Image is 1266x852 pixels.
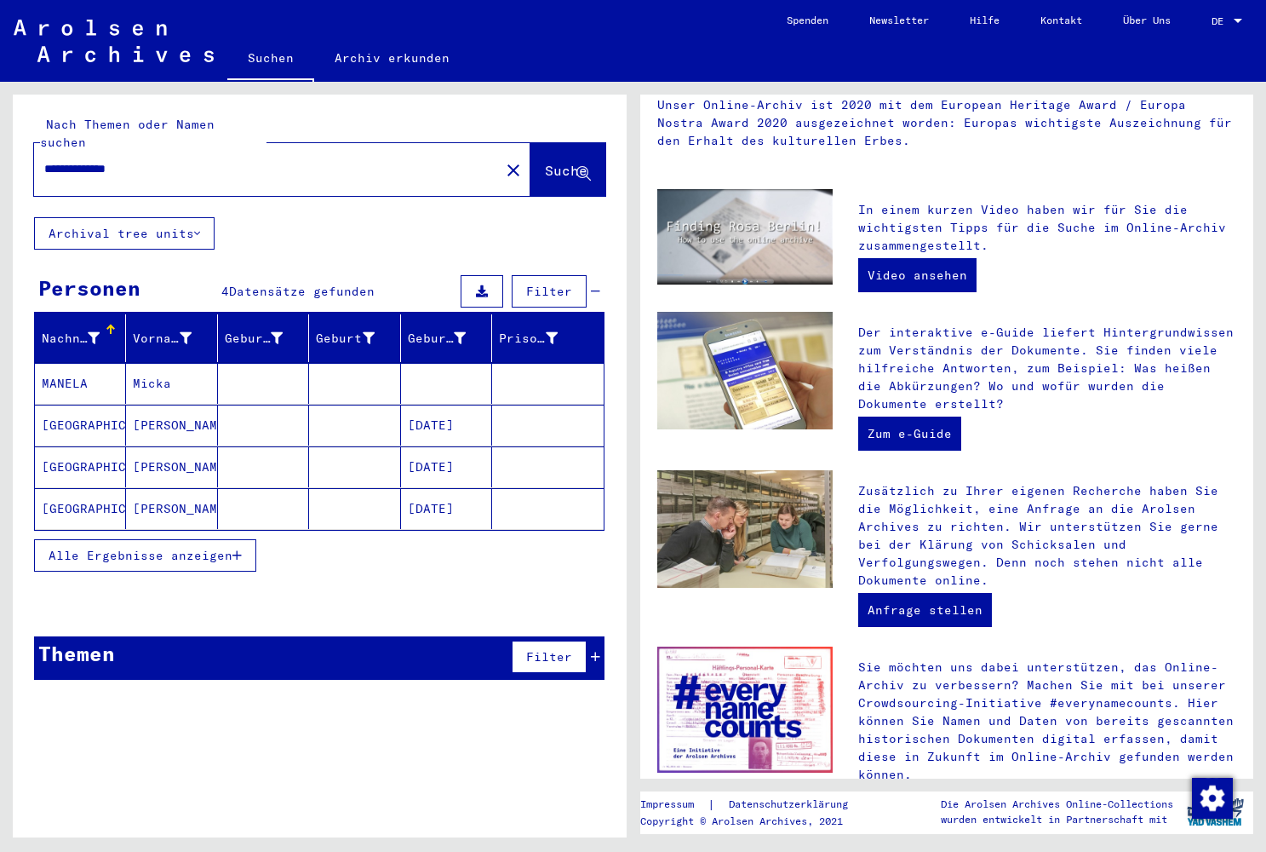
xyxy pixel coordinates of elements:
[401,446,492,487] mat-cell: [DATE]
[401,488,492,529] mat-cell: [DATE]
[314,37,470,78] a: Archiv erkunden
[126,488,217,529] mat-cell: [PERSON_NAME]
[657,470,833,588] img: inquiries.jpg
[49,548,232,563] span: Alle Ergebnisse anzeigen
[221,284,229,299] span: 4
[858,482,1236,590] p: Zusätzlich zu Ihrer eigenen Recherche haben Sie die Möglichkeit, eine Anfrage an die Arolsen Arch...
[401,405,492,446] mat-cell: [DATE]
[657,189,833,285] img: video.jpg
[229,284,375,299] span: Datensätze gefunden
[858,593,992,627] a: Anfrage stellen
[1212,15,1230,27] span: DE
[512,641,587,673] button: Filter
[1192,778,1233,819] img: Zustimmung ändern
[35,405,126,446] mat-cell: [GEOGRAPHIC_DATA]
[35,363,126,404] mat-cell: MANELA
[640,814,868,829] p: Copyright © Arolsen Archives, 2021
[715,796,868,814] a: Datenschutzerklärung
[545,162,587,179] span: Suche
[133,330,191,348] div: Vorname
[133,325,216,352] div: Vorname
[408,330,466,348] div: Geburtsdatum
[858,659,1236,784] p: Sie möchten uns dabei unterstützen, das Online-Archiv zu verbessern? Machen Sie mit bei unserer C...
[316,330,374,348] div: Geburt‏
[225,325,308,352] div: Geburtsname
[126,314,217,362] mat-header-cell: Vorname
[126,363,217,404] mat-cell: Micka
[126,446,217,487] mat-cell: [PERSON_NAME]
[40,117,215,150] mat-label: Nach Themen oder Namen suchen
[42,325,125,352] div: Nachname
[640,796,868,814] div: |
[657,96,1237,150] p: Unser Online-Archiv ist 2020 mit dem European Heritage Award / Europa Nostra Award 2020 ausgezeic...
[499,330,557,348] div: Prisoner #
[401,314,492,362] mat-header-cell: Geburtsdatum
[42,330,100,348] div: Nachname
[496,153,530,187] button: Clear
[499,325,582,352] div: Prisoner #
[858,201,1236,255] p: In einem kurzen Video haben wir für Sie die wichtigsten Tipps für die Suche im Online-Archiv zusa...
[512,275,587,308] button: Filter
[941,812,1173,827] p: wurden entwickelt in Partnerschaft mit
[34,217,215,250] button: Archival tree units
[858,258,977,292] a: Video ansehen
[941,797,1173,812] p: Die Arolsen Archives Online-Collections
[526,649,572,665] span: Filter
[640,796,707,814] a: Impressum
[38,273,140,303] div: Personen
[227,37,314,82] a: Suchen
[225,330,283,348] div: Geburtsname
[35,314,126,362] mat-header-cell: Nachname
[657,647,833,772] img: enc.jpg
[858,324,1236,413] p: Der interaktive e-Guide liefert Hintergrundwissen zum Verständnis der Dokumente. Sie finden viele...
[14,20,214,62] img: Arolsen_neg.svg
[526,284,572,299] span: Filter
[530,143,605,196] button: Suche
[1191,777,1232,818] div: Zustimmung ändern
[1183,791,1247,833] img: yv_logo.png
[35,446,126,487] mat-cell: [GEOGRAPHIC_DATA]
[316,325,399,352] div: Geburt‏
[309,314,400,362] mat-header-cell: Geburt‏
[38,638,115,669] div: Themen
[126,405,217,446] mat-cell: [PERSON_NAME]
[503,160,524,181] mat-icon: close
[492,314,603,362] mat-header-cell: Prisoner #
[657,312,833,429] img: eguide.jpg
[35,488,126,529] mat-cell: [GEOGRAPHIC_DATA]
[34,539,256,572] button: Alle Ergebnisse anzeigen
[858,417,961,451] a: Zum e-Guide
[218,314,309,362] mat-header-cell: Geburtsname
[408,325,491,352] div: Geburtsdatum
